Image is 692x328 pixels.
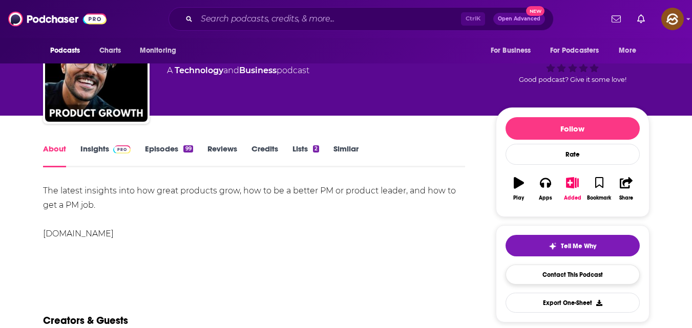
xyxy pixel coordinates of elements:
[207,144,237,167] a: Reviews
[43,314,128,327] h2: Creators & Guests
[113,145,131,154] img: Podchaser Pro
[612,41,649,60] button: open menu
[175,65,223,75] a: Technology
[292,144,319,167] a: Lists2
[43,184,466,241] div: The latest insights into how great products grow, how to be a better PM or product leader, and ho...
[484,41,544,60] button: open menu
[506,170,532,207] button: Play
[493,13,545,25] button: Open AdvancedNew
[251,144,278,167] a: Credits
[506,144,640,165] div: Rate
[50,43,80,58] span: Podcasts
[183,145,193,152] div: 99
[491,43,531,58] span: For Business
[99,43,121,58] span: Charts
[561,242,596,250] span: Tell Me Why
[223,65,239,75] span: and
[461,12,485,26] span: Ctrl K
[513,195,524,201] div: Play
[506,293,640,313] button: Export One-Sheet
[506,235,640,256] button: tell me why sparkleTell Me Why
[167,64,309,77] div: A podcast
[133,41,190,60] button: open menu
[93,41,128,60] a: Charts
[586,170,613,207] button: Bookmark
[313,145,319,152] div: 2
[169,7,554,31] div: Search podcasts, credits, & more...
[661,8,684,30] span: Logged in as hey85204
[550,43,599,58] span: For Podcasters
[549,242,557,250] img: tell me why sparkle
[145,144,193,167] a: Episodes99
[633,10,649,28] a: Show notifications dropdown
[587,195,611,201] div: Bookmark
[559,170,585,207] button: Added
[43,144,66,167] a: About
[539,195,552,201] div: Apps
[613,170,639,207] button: Share
[506,117,640,140] button: Follow
[197,11,461,27] input: Search podcasts, credits, & more...
[532,170,559,207] button: Apps
[8,9,107,29] img: Podchaser - Follow, Share and Rate Podcasts
[239,65,277,75] a: Business
[506,265,640,285] a: Contact This Podcast
[333,144,359,167] a: Similar
[140,43,176,58] span: Monitoring
[43,229,114,238] a: [DOMAIN_NAME]
[564,195,581,201] div: Added
[619,43,636,58] span: More
[619,195,633,201] div: Share
[80,144,131,167] a: InsightsPodchaser Pro
[607,10,625,28] a: Show notifications dropdown
[45,19,148,122] img: Product Growth Podcast
[661,8,684,30] button: Show profile menu
[43,41,94,60] button: open menu
[526,6,544,16] span: New
[498,16,540,21] span: Open Advanced
[661,8,684,30] img: User Profile
[543,41,614,60] button: open menu
[519,76,626,83] span: Good podcast? Give it some love!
